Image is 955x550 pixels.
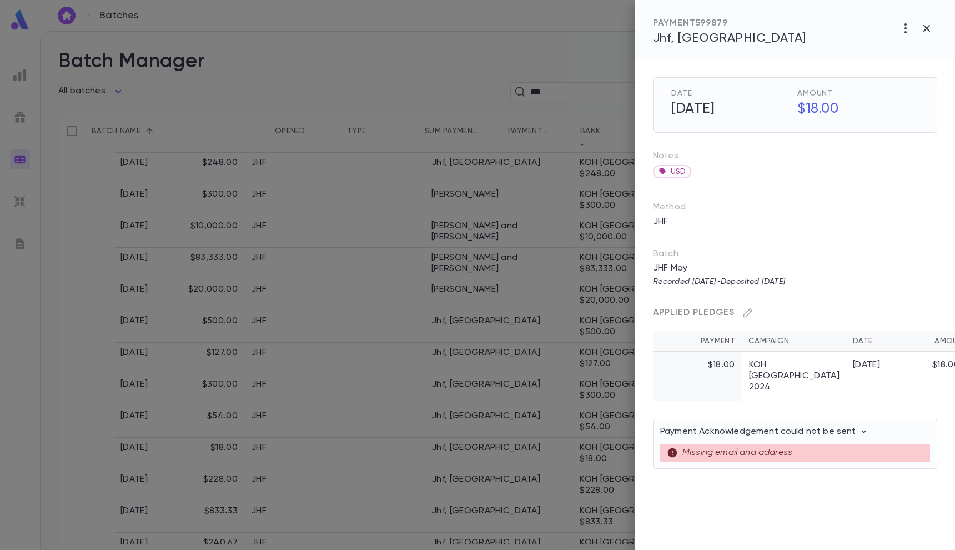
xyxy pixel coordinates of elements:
[671,167,686,176] span: USD
[653,202,708,213] p: Method
[665,98,793,121] h5: [DATE]
[742,331,846,352] th: Campaign
[653,331,742,352] th: Payment
[653,32,806,44] span: Jhf, [GEOGRAPHIC_DATA]
[653,248,937,259] p: Batch
[853,359,895,371] div: [DATE]
[660,444,930,462] div: Missing email and address
[653,352,742,401] td: $18.00
[646,259,781,277] p: JHF May
[742,352,846,401] td: KOH [GEOGRAPHIC_DATA] 2024
[646,213,675,231] p: JHF
[791,98,919,121] h5: $18.00
[797,89,919,98] span: Amount
[653,151,937,162] p: Notes
[671,89,793,98] span: Date
[846,331,902,352] th: Date
[660,426,869,437] p: Payment Acknowledgement could not be sent
[653,308,735,317] span: Applied Pledges
[653,18,806,29] div: PAYMENT 599879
